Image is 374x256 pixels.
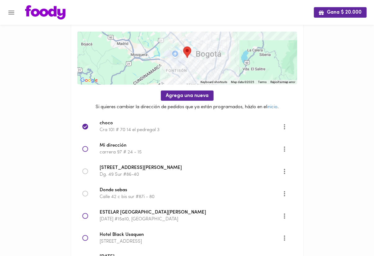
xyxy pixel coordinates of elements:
[25,5,65,20] img: logo.png
[100,216,282,223] p: [DATE] #15a10, [GEOGRAPHIC_DATA]
[100,127,282,133] p: Cra 101 # 70 14 el pedregal 3
[100,194,282,200] p: Calle 42 c bis sur #87i - 80
[100,238,282,245] p: [STREET_ADDRESS]
[166,93,209,99] span: Agrega una nueva
[100,142,282,149] span: Mi dirección
[77,104,297,110] p: Si quieres cambiar la dirección de pedidos que ya están programados, házlo en el .
[100,209,282,216] span: ESTELAR [GEOGRAPHIC_DATA][PERSON_NAME]
[79,76,99,84] img: Google
[100,171,282,178] p: Dg. 49 Sur #86-40
[161,90,214,101] button: Agrega una nueva
[201,80,227,84] button: Keyboard shortcuts
[100,232,282,239] span: Hotel Black Usaquen
[100,120,282,127] span: choco
[100,187,282,194] span: Donde sebas
[100,149,282,156] p: carrera 97 # 24 - 15
[241,4,368,250] iframe: Messagebird Livechat Widget
[231,80,254,84] span: Map data ©2025
[79,76,99,84] a: Open this area in Google Maps (opens a new window)
[100,165,282,172] span: [STREET_ADDRESS][PERSON_NAME]
[4,5,19,20] button: Menu
[183,46,191,58] div: Tu dirección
